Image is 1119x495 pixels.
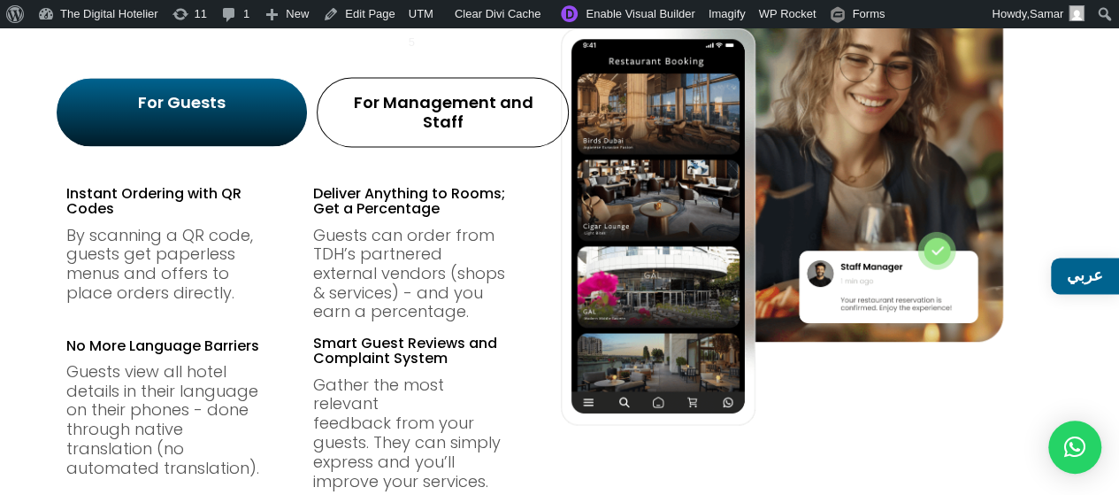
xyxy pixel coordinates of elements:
[66,362,262,477] p: Guests view all hotel details in their language on their phones - done through native translation...
[313,375,509,491] div: Gather the most relevant feedback from your guests. They can simply express and you’ll improve yo...
[313,226,509,321] p: Guests can order from TDH’s partnered external vendors (shops & services) - and you earn a percen...
[313,333,497,369] span: Smart Guest Reviews and Complaint System
[66,336,259,356] span: No More Language Barriers
[1030,7,1063,20] span: Samar
[73,93,291,112] div: For Guests
[333,93,552,131] div: For Management and Staff
[66,183,241,220] span: Instant Ordering with QR Codes
[409,35,415,49] span: 5
[313,183,505,220] span: Deliver Anything to Rooms; Get a Percentage
[1051,258,1119,294] a: عربي
[66,226,262,302] p: By scanning a QR code, guests get paperless menus and offers to place orders directly.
